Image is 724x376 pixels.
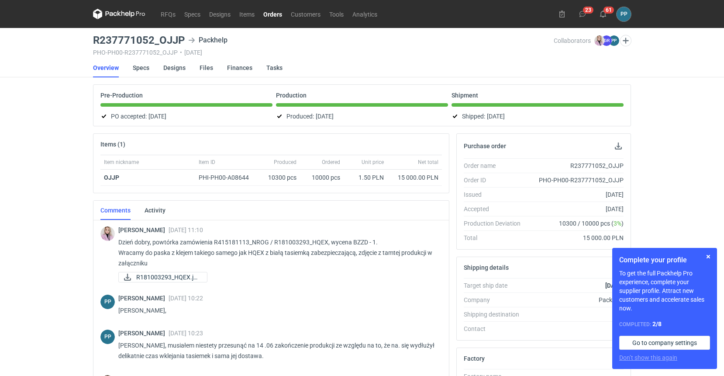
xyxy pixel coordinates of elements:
[527,233,624,242] div: 15 000.00 PLN
[93,49,554,56] div: PHO-PH00-R237771052_OJJP [DATE]
[205,9,235,19] a: Designs
[145,201,165,220] a: Activity
[619,255,710,265] h1: Complete your profile
[464,355,485,362] h2: Factory
[118,237,435,268] p: Dzień dobry, powtórka zamówienia R415181113_NROG / R181003293_HQEX, wycena BZZD - 1. Wracamy do p...
[464,264,509,271] h2: Shipping details
[148,111,166,122] span: [DATE]
[464,310,527,319] div: Shipping destination
[100,295,115,309] figcaption: PP
[619,336,710,350] a: Go to company settings
[418,159,438,166] span: Net total
[316,111,334,122] span: [DATE]
[93,58,119,77] a: Overview
[609,35,619,46] figcaption: PP
[180,49,182,56] span: •
[118,272,206,282] div: R181003293_HQEX.jpeg
[619,269,710,313] p: To get the full Packhelp Pro experience, complete your supplier profile. Attract new customers an...
[348,9,382,19] a: Analytics
[527,161,624,170] div: R237771052_OJJP
[156,9,180,19] a: RFQs
[464,281,527,290] div: Target ship date
[93,9,145,19] svg: Packhelp Pro
[527,296,624,304] div: Packhelp
[703,251,714,262] button: Skip for now
[619,320,710,329] div: Completed:
[100,295,115,309] div: Paweł Puch
[100,111,272,122] div: PO accepted:
[464,219,527,228] div: Production Deviation
[554,37,591,44] span: Collaborators
[100,141,125,148] h2: Items (1)
[614,220,621,227] span: 3%
[100,92,143,99] p: Pre-Production
[100,201,131,220] a: Comments
[464,233,527,242] div: Total
[104,174,119,181] a: OJJP
[527,176,624,185] div: PHO-PH00-R237771052_OJJP
[613,141,624,151] button: Download PO
[276,92,307,99] p: Production
[652,320,662,327] strong: 2 / 8
[322,159,340,166] span: Ordered
[274,159,296,166] span: Produced
[259,9,286,19] a: Orders
[261,170,300,186] div: 10300 pcs
[188,35,228,45] div: Packhelp
[347,173,384,182] div: 1.50 PLN
[180,9,205,19] a: Specs
[464,190,527,199] div: Issued
[325,9,348,19] a: Tools
[118,305,435,316] p: [PERSON_NAME],
[136,272,200,282] span: R181003293_HQEX.jpeg
[527,324,624,333] div: -
[300,170,344,186] div: 10000 pcs
[464,205,527,213] div: Accepted
[464,176,527,185] div: Order ID
[93,35,185,45] h3: R237771052_OJJP
[464,143,506,150] h2: Purchase order
[464,161,527,170] div: Order name
[199,159,215,166] span: Item ID
[617,7,631,21] div: Paweł Puch
[200,58,213,77] a: Files
[487,111,505,122] span: [DATE]
[169,226,203,233] span: [DATE] 11:10
[527,190,624,199] div: [DATE]
[596,7,610,21] button: 61
[163,58,186,77] a: Designs
[100,330,115,344] figcaption: PP
[169,295,203,302] span: [DATE] 10:22
[464,296,527,304] div: Company
[620,35,631,46] button: Edit collaborators
[266,58,283,77] a: Tasks
[227,58,252,77] a: Finances
[601,35,612,46] figcaption: GR
[276,111,448,122] div: Produced:
[118,295,169,302] span: [PERSON_NAME]
[464,324,527,333] div: Contact
[133,58,149,77] a: Specs
[100,226,115,241] img: Klaudia Wiśniewska
[118,330,169,337] span: [PERSON_NAME]
[452,111,624,122] div: Shipped:
[576,7,590,21] button: 23
[100,330,115,344] div: Paweł Puch
[362,159,384,166] span: Unit price
[391,173,438,182] div: 15 000.00 PLN
[104,159,139,166] span: Item nickname
[118,226,169,233] span: [PERSON_NAME]
[118,272,207,282] a: R181003293_HQEX.jpeg
[527,205,624,213] div: [DATE]
[118,340,435,361] p: [PERSON_NAME], musiałem niestety przesunąć na 14 .06 zakończenie produkcji ze względu na to, że n...
[617,7,631,21] button: PP
[452,92,478,99] p: Shipment
[235,9,259,19] a: Items
[594,35,605,46] img: Klaudia Wiśniewska
[619,353,677,362] button: Don’t show this again
[559,219,624,228] span: 10300 / 10000 pcs ( )
[286,9,325,19] a: Customers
